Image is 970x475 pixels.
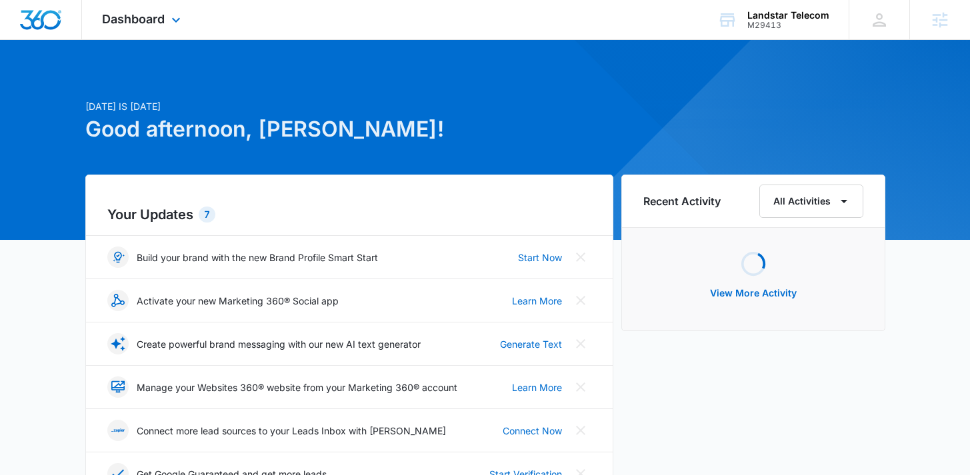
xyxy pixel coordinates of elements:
[137,250,378,264] p: Build your brand with the new Brand Profile Smart Start
[137,424,446,438] p: Connect more lead sources to your Leads Inbox with [PERSON_NAME]
[570,420,591,441] button: Close
[137,380,457,394] p: Manage your Websites 360® website from your Marketing 360® account
[518,250,562,264] a: Start Now
[570,246,591,268] button: Close
[747,10,829,21] div: account name
[85,99,613,113] p: [DATE] is [DATE]
[107,205,591,225] h2: Your Updates
[503,424,562,438] a: Connect Now
[199,207,215,223] div: 7
[570,333,591,354] button: Close
[759,185,863,218] button: All Activities
[643,193,721,209] h6: Recent Activity
[137,294,339,308] p: Activate your new Marketing 360® Social app
[500,337,562,351] a: Generate Text
[137,337,421,351] p: Create powerful brand messaging with our new AI text generator
[512,380,562,394] a: Learn More
[512,294,562,308] a: Learn More
[85,113,613,145] h1: Good afternoon, [PERSON_NAME]!
[747,21,829,30] div: account id
[102,12,165,26] span: Dashboard
[697,277,810,309] button: View More Activity
[570,376,591,398] button: Close
[570,290,591,311] button: Close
